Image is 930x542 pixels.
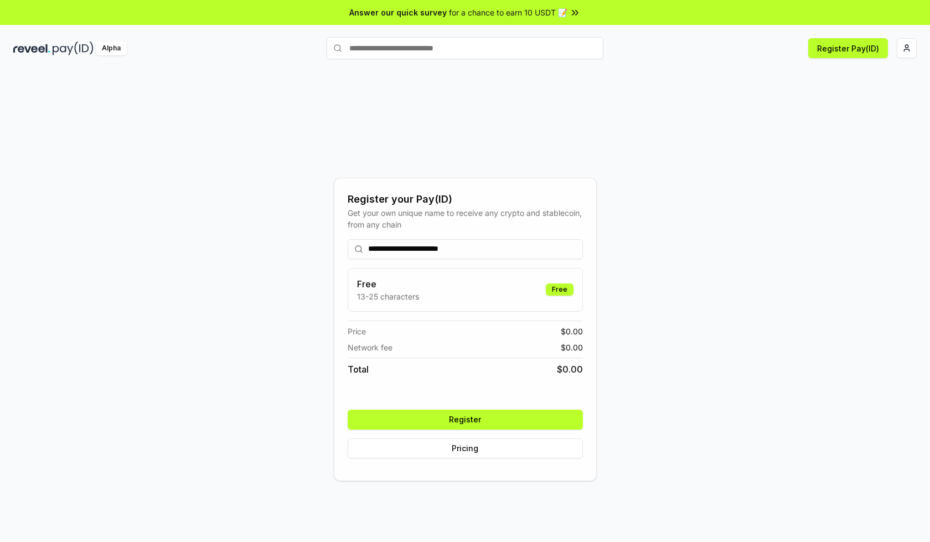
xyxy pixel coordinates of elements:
img: pay_id [53,42,94,55]
img: reveel_dark [13,42,50,55]
span: $ 0.00 [561,342,583,353]
span: Answer our quick survey [349,7,447,18]
button: Register Pay(ID) [808,38,888,58]
p: 13-25 characters [357,291,419,302]
span: $ 0.00 [557,363,583,376]
div: Alpha [96,42,127,55]
span: Total [348,363,369,376]
div: Get your own unique name to receive any crypto and stablecoin, from any chain [348,207,583,230]
span: Price [348,326,366,337]
div: Register your Pay(ID) [348,192,583,207]
button: Pricing [348,438,583,458]
span: Network fee [348,342,392,353]
h3: Free [357,277,419,291]
button: Register [348,410,583,430]
div: Free [546,283,573,296]
span: $ 0.00 [561,326,583,337]
span: for a chance to earn 10 USDT 📝 [449,7,567,18]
